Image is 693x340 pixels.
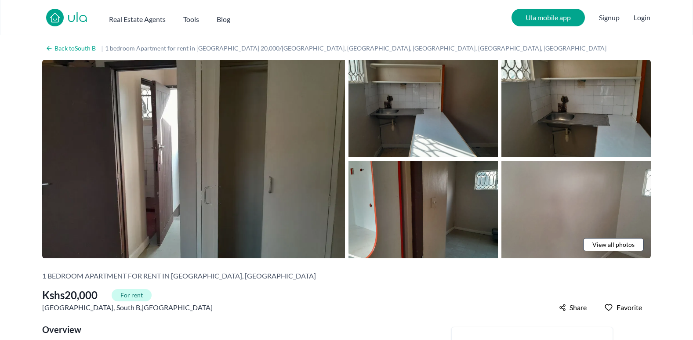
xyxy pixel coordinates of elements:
a: South B [116,302,140,313]
a: View all photos [583,238,644,251]
img: 1 bedroom Apartment for rent in South B - Kshs 20,000/mo - opposite South Hill Apartment, South B... [348,60,498,157]
h2: Real Estate Agents [109,14,166,25]
img: 1 bedroom Apartment for rent in South B - Kshs 20,000/mo - opposite South Hill Apartment, South B... [42,60,345,258]
a: ula [67,11,88,26]
img: 1 bedroom Apartment for rent in South B - Kshs 20,000/mo - opposite South Hill Apartment, South B... [501,161,651,258]
span: Share [570,302,587,313]
nav: Main [109,11,248,25]
h1: 1 bedroom Apartment for rent in [GEOGRAPHIC_DATA] 20,000/[GEOGRAPHIC_DATA], [GEOGRAPHIC_DATA], [G... [105,44,615,53]
h2: Blog [217,14,230,25]
button: Tools [183,11,199,25]
h2: 1 bedroom Apartment for rent in [GEOGRAPHIC_DATA], [GEOGRAPHIC_DATA] [42,271,316,281]
h2: Tools [183,14,199,25]
h2: Back to South B [54,44,96,53]
span: Signup [599,9,620,26]
a: Ula mobile app [512,9,585,26]
a: Back toSouth B [42,42,99,54]
img: 1 bedroom Apartment for rent in South B - Kshs 20,000/mo - opposite South Hill Apartment, South B... [348,161,498,258]
span: [GEOGRAPHIC_DATA] , , [GEOGRAPHIC_DATA] [42,302,213,313]
img: 1 bedroom Apartment for rent in South B - Kshs 20,000/mo - opposite South Hill Apartment, South B... [501,60,651,157]
button: Login [634,12,650,23]
span: Kshs 20,000 [42,288,98,302]
h2: Overview [42,323,413,336]
span: View all photos [592,240,635,249]
span: | [101,43,103,54]
span: Favorite [617,302,642,313]
span: For rent [112,289,152,301]
a: Blog [217,11,230,25]
button: Real Estate Agents [109,11,166,25]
